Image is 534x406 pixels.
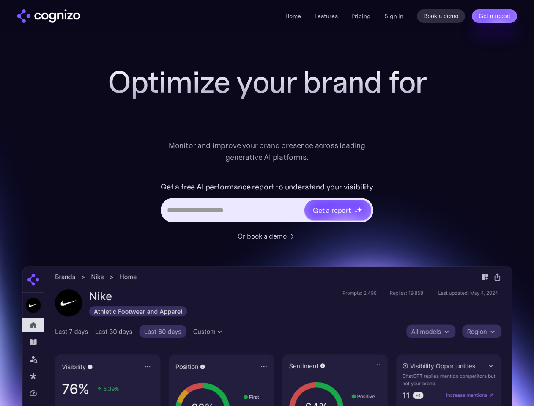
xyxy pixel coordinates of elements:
a: Or book a demo [238,231,297,241]
a: Get a report [472,9,517,23]
div: Monitor and improve your brand presence across leading generative AI platforms. [163,140,371,163]
a: Book a demo [417,9,466,23]
img: star [355,207,356,208]
div: Get a report [313,205,351,215]
a: Pricing [351,12,371,20]
a: home [17,9,80,23]
a: Sign in [384,11,403,21]
a: Get a reportstarstarstar [304,199,372,221]
img: star [357,207,362,212]
h1: Optimize your brand for [98,65,436,99]
a: Home [285,12,301,20]
img: cognizo logo [17,9,80,23]
a: Features [315,12,338,20]
label: Get a free AI performance report to understand your visibility [161,180,373,194]
img: star [355,210,358,213]
div: Or book a demo [238,231,287,241]
form: Hero URL Input Form [161,180,373,227]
